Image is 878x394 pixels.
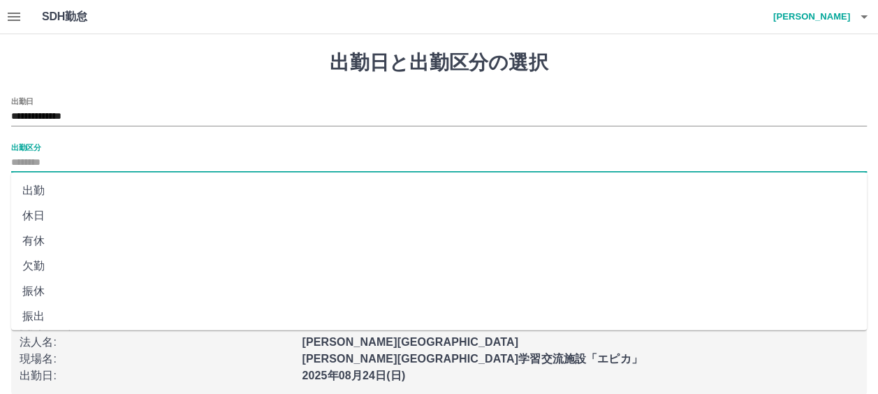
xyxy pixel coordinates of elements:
p: 法人名 : [20,334,293,351]
b: 2025年08月24日(日) [302,370,405,381]
p: 出勤日 : [20,367,293,384]
li: 欠勤 [11,254,867,279]
b: [PERSON_NAME][GEOGRAPHIC_DATA]学習交流施設「エピカ」 [302,353,642,365]
li: 有休 [11,228,867,254]
li: 休日 [11,203,867,228]
b: [PERSON_NAME][GEOGRAPHIC_DATA] [302,336,518,348]
label: 出勤日 [11,96,34,106]
li: 出勤 [11,178,867,203]
li: 振出 [11,304,867,329]
p: 現場名 : [20,351,293,367]
li: 遅刻等 [11,329,867,354]
h1: 出勤日と出勤区分の選択 [11,51,867,75]
label: 出勤区分 [11,142,41,152]
li: 振休 [11,279,867,304]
